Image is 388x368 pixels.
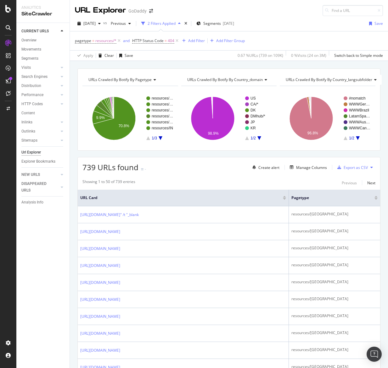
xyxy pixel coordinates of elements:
div: URL Explorer [75,5,126,16]
div: resources/[GEOGRAPHIC_DATA] [291,347,378,353]
div: Explorer Bookmarks [21,158,55,165]
a: Outlinks [21,128,59,135]
div: Search Engines [21,73,48,80]
text: resources/… [152,108,173,112]
text: JP [250,120,255,124]
div: Add Filter Group [216,38,245,43]
span: URL Card [80,195,281,201]
span: Segments [203,21,221,26]
div: Create alert [258,165,279,170]
text: WWWBrazil [349,108,369,112]
svg: A chart. [280,91,375,146]
button: Previous [108,19,133,29]
a: Search Engines [21,73,59,80]
a: [URL][DOMAIN_NAME] [80,296,120,303]
div: and [123,38,130,43]
div: GoDaddy [128,8,147,14]
a: Url Explorer [21,149,65,156]
button: Export as CSV [335,162,368,172]
div: times [183,20,188,27]
div: 2 Filters Applied [148,21,176,26]
div: resources/[GEOGRAPHIC_DATA] [291,262,378,268]
div: resources/[GEOGRAPHIC_DATA] [291,296,378,302]
div: HTTP Codes [21,101,43,107]
div: arrow-right-arrow-left [149,9,153,13]
div: Movements [21,46,41,53]
div: Open Intercom Messenger [367,347,382,362]
text: WWWCan… [349,126,370,130]
input: Find a URL [323,5,383,16]
h4: URLs Crawled By Botify By country_domain [186,75,272,85]
text: resources/… [152,120,173,124]
a: Visits [21,64,59,71]
div: Export as CSV [344,165,368,170]
button: [DATE] [75,19,103,29]
div: Content [21,110,35,116]
div: Segments [21,55,38,62]
span: pagetype [291,195,365,201]
span: = [92,38,94,43]
text: WWWGer… [349,102,370,106]
div: resources/[GEOGRAPHIC_DATA] [291,228,378,234]
span: Previous [108,21,126,26]
a: Sitemaps [21,137,59,144]
svg: A chart. [82,91,178,146]
a: Overview [21,37,65,44]
button: Segments[DATE] [194,19,237,29]
div: resources/[GEOGRAPHIC_DATA] [291,313,378,319]
button: Add Filter Group [208,37,245,45]
div: Save [125,53,133,58]
div: resources/[GEOGRAPHIC_DATA] [291,279,378,285]
text: DMhub/* [250,114,265,118]
div: Url Explorer [21,149,41,156]
div: Clear [104,53,114,58]
div: Sitemaps [21,137,37,144]
div: Next [367,180,375,186]
div: Outlinks [21,128,35,135]
a: [URL][DOMAIN_NAME] [80,246,120,252]
a: [URL][DOMAIN_NAME] [80,313,120,320]
div: Analysis Info [21,199,43,206]
img: Equal [141,168,143,170]
a: [URL][DOMAIN_NAME] [80,229,120,235]
a: HTTP Codes [21,101,59,107]
div: Showing 1 to 50 of 739 entries [82,179,135,187]
div: Previous [342,180,357,186]
a: DISAPPEARED URLS [21,181,59,194]
div: resources/[GEOGRAPHIC_DATA] [291,245,378,251]
a: Distribution [21,83,59,89]
div: resources/[GEOGRAPHIC_DATA] [291,330,378,336]
text: resources/… [152,114,173,118]
div: Performance [21,92,43,98]
span: HTTP Status Code [132,38,164,43]
a: NEW URLS [21,171,59,178]
div: CURRENT URLS [21,28,49,35]
h4: URLs Crawled By Botify By pagetype [87,75,172,85]
span: 404 [168,36,174,45]
h4: URLs Crawled By Botify By country_langsubfolder [284,75,382,85]
text: 70.8% [118,124,129,128]
button: Save [117,51,133,61]
div: SiteCrawler [21,10,65,18]
text: resources/… [152,96,173,100]
button: Previous [342,179,357,187]
text: LatamSpa… [349,114,370,118]
text: DK [250,108,256,112]
a: Performance [21,92,59,98]
div: - [145,166,146,172]
span: URLs Crawled By Botify By pagetype [88,77,152,82]
div: Add Filter [188,38,205,43]
button: Next [367,179,375,187]
text: 1/3 [152,136,157,140]
div: NEW URLS [21,171,40,178]
a: Movements [21,46,65,53]
text: #nomatch [349,96,366,100]
div: Visits [21,64,31,71]
text: 9.9% [96,116,105,120]
text: 98.9% [208,131,218,136]
text: US [250,96,256,100]
span: URLs Crawled By Botify By country_domain [187,77,263,82]
svg: A chart. [181,91,277,146]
